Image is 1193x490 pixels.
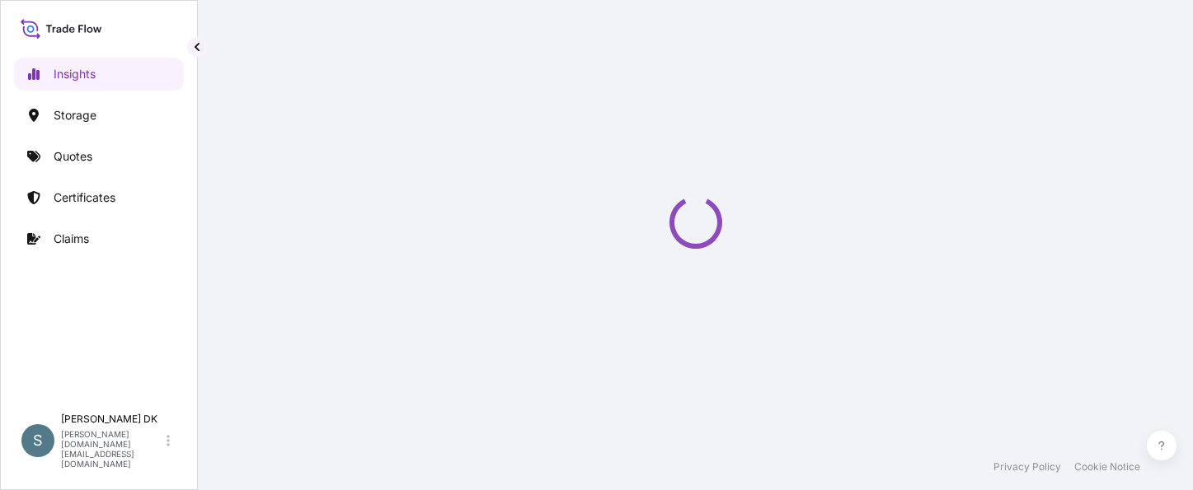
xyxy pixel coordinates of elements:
a: Storage [14,99,184,132]
p: Insights [54,66,96,82]
p: Claims [54,231,89,247]
a: Cookie Notice [1074,460,1140,474]
a: Quotes [14,140,184,173]
a: Privacy Policy [993,460,1061,474]
p: Storage [54,107,96,124]
p: Quotes [54,148,92,165]
a: Certificates [14,181,184,214]
p: [PERSON_NAME][DOMAIN_NAME][EMAIL_ADDRESS][DOMAIN_NAME] [61,429,163,469]
span: S [33,432,43,449]
a: Insights [14,58,184,91]
p: Certificates [54,189,115,206]
a: Claims [14,222,184,255]
p: [PERSON_NAME] DK [61,413,163,426]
